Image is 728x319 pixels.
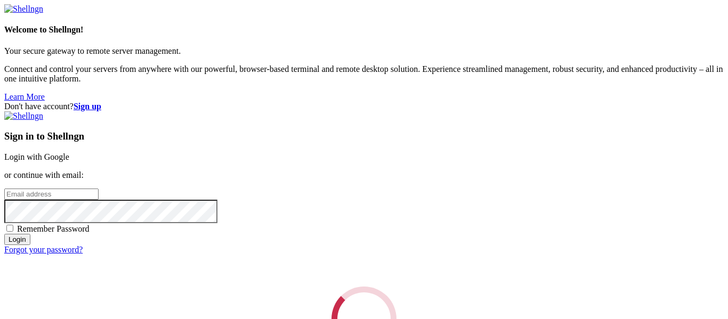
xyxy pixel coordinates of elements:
h3: Sign in to Shellngn [4,130,724,142]
input: Login [4,234,30,245]
input: Remember Password [6,225,13,232]
a: Sign up [74,102,101,111]
img: Shellngn [4,111,43,121]
h4: Welcome to Shellngn! [4,25,724,35]
p: or continue with email: [4,170,724,180]
input: Email address [4,189,99,200]
div: Don't have account? [4,102,724,111]
span: Remember Password [17,224,90,233]
p: Connect and control your servers from anywhere with our powerful, browser-based terminal and remo... [4,64,724,84]
a: Forgot your password? [4,245,83,254]
a: Learn More [4,92,45,101]
img: Shellngn [4,4,43,14]
a: Login with Google [4,152,69,161]
p: Your secure gateway to remote server management. [4,46,724,56]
